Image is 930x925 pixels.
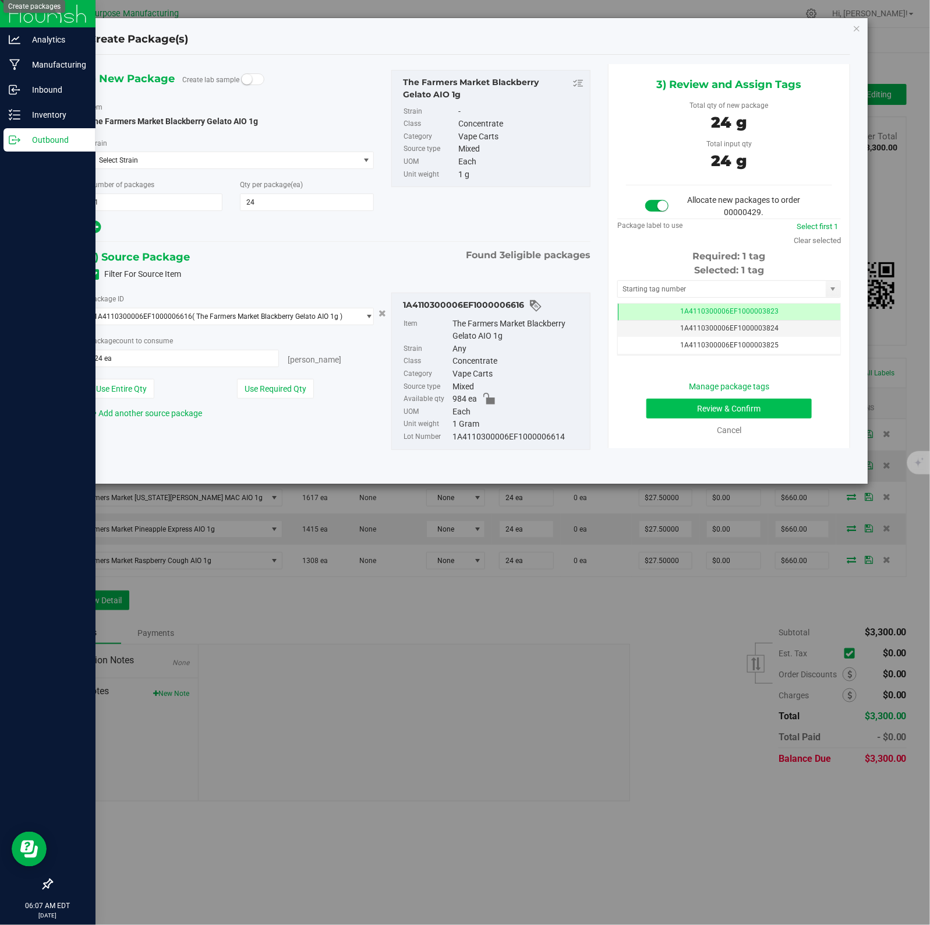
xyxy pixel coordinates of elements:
label: UOM [404,406,451,418]
div: Mixed [458,143,584,156]
span: 3) Review and Assign Tags [657,76,802,93]
label: Item [404,318,451,343]
p: Manufacturing [20,58,90,72]
a: Clear selected [794,236,841,245]
div: Concentrate [458,118,584,131]
span: Found eligible packages [466,248,590,262]
inline-svg: Outbound [9,134,20,146]
button: Review & Confirm [646,399,811,418]
span: [PERSON_NAME] [288,355,341,364]
div: Each [453,406,585,418]
label: Category [404,368,451,381]
span: ( The Farmers Market Blackberry Gelato AIO 1g ) [192,312,342,321]
label: Unit weight [404,168,456,181]
div: The Farmers Market Blackberry Gelato AIO 1g [453,318,585,343]
span: Allocate new packages to order 00000429. [688,195,801,217]
div: - [458,105,584,118]
input: 1 [89,194,222,210]
span: The Farmers Market Blackberry Gelato AIO 1g [89,117,258,126]
div: Any [453,343,585,356]
label: Available qty [404,393,451,406]
div: Create packages [8,2,61,10]
label: Filter For Source Item [89,268,181,280]
span: select [359,308,373,325]
label: Class [404,355,451,368]
label: Unit weight [404,418,451,431]
input: Starting tag number [618,281,826,297]
p: Outbound [20,133,90,147]
span: Selected: 1 tag [694,265,764,276]
span: 24 g [712,113,747,132]
label: Source type [404,381,451,393]
span: 2) Source Package [89,248,190,266]
div: Each [458,156,584,168]
inline-svg: Inventory [9,109,20,121]
label: Category [404,131,456,143]
h4: Create Package(s) [89,32,188,47]
span: Select Strain [89,152,359,168]
input: 24 [241,194,373,210]
div: Vape Carts [458,131,584,143]
label: Lot Number [404,431,451,444]
span: 1A4110300006EF1000003824 [680,324,779,332]
label: Create lab sample [182,71,239,89]
label: Class [404,118,456,131]
div: Vape Carts [453,368,585,381]
div: Concentrate [453,355,585,368]
span: 984 ea [453,393,478,406]
span: count [116,337,134,345]
p: [DATE] [5,911,90,920]
span: 1A4110300006EF1000003823 [680,307,779,315]
inline-svg: Analytics [9,34,20,45]
p: Inventory [20,108,90,122]
span: Qty per package [240,181,303,189]
input: 24 ea [89,350,278,367]
inline-svg: Manufacturing [9,59,20,71]
inline-svg: Inbound [9,84,20,96]
label: Source type [404,143,456,156]
span: 24 g [712,152,747,170]
a: Manage package tags [689,382,769,391]
span: Required: 1 tag [693,251,766,262]
span: Package to consume [89,337,173,345]
div: The Farmers Market Blackberry Gelato AIO 1g [403,76,584,101]
div: 1 Gram [453,418,585,431]
label: Strain [404,343,451,356]
span: Number of packages [89,181,154,189]
button: Use Entire Qty [89,379,154,399]
button: Use Required Qty [237,379,314,399]
span: 3 [500,249,505,261]
button: Cancel button [375,305,390,322]
iframe: Resource center [12,832,47,867]
div: 1A4110300006EF1000006614 [453,431,585,444]
div: 1A4110300006EF1000006616 [403,299,584,313]
span: (ea) [291,181,303,189]
span: 1A4110300006EF1000003825 [680,341,779,349]
span: 1A4110300006EF1000006616 [94,312,192,321]
div: Mixed [453,381,585,393]
a: Select first 1 [797,222,838,231]
label: Strain [89,138,107,149]
p: Inbound [20,83,90,97]
span: Package ID [89,295,124,303]
a: Cancel [717,425,741,435]
label: UOM [404,156,456,168]
span: select [359,152,373,168]
div: 1 g [458,168,584,181]
p: Analytics [20,33,90,47]
span: Total qty of new package [690,101,769,110]
p: 06:07 AM EDT [5,901,90,911]
span: Package label to use [617,221,683,230]
span: select [826,281,840,297]
span: 1) New Package [89,70,175,87]
span: Total input qty [706,140,752,148]
a: Add another source package [89,409,202,418]
label: Strain [404,105,456,118]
